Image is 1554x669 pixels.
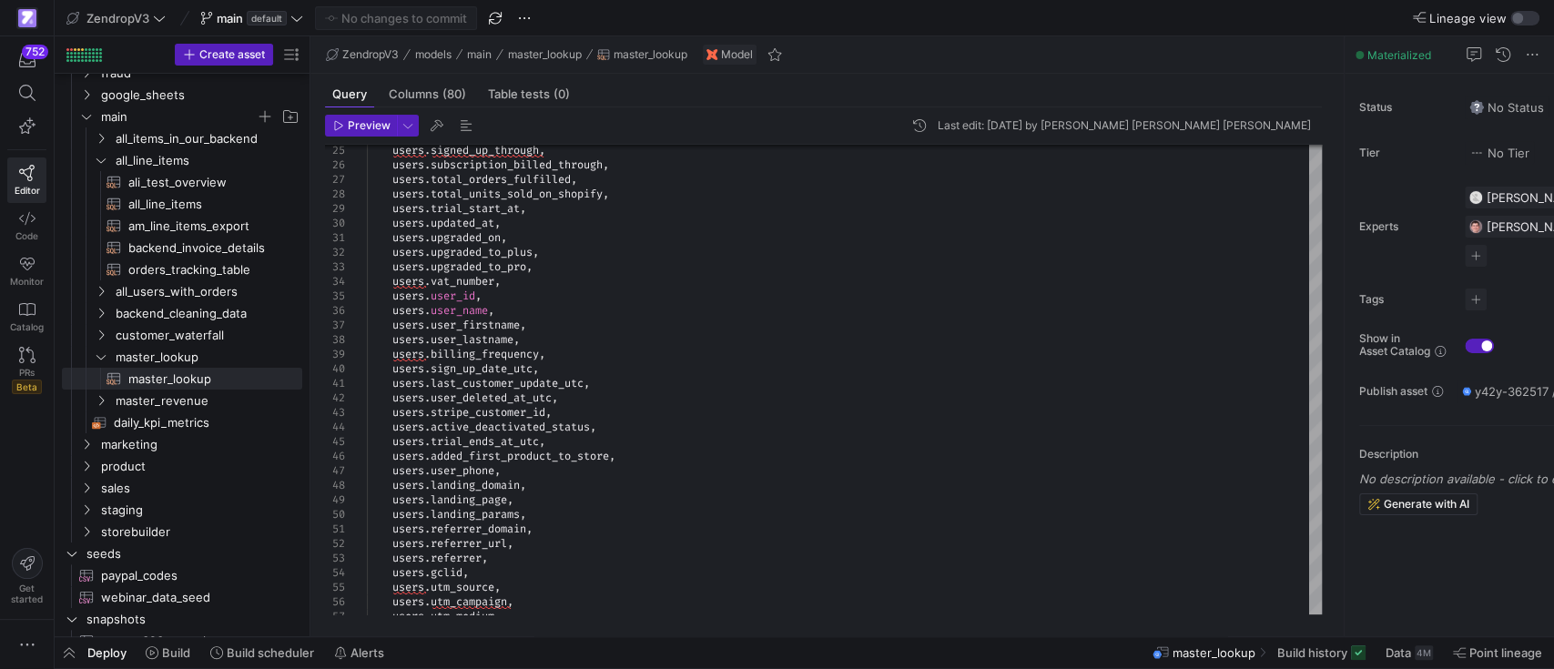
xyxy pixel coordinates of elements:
span: master_revenue [116,390,300,411]
button: Preview [325,115,397,137]
span: , [488,303,494,318]
span: Query [332,88,367,100]
span: Tier [1359,147,1450,159]
span: daily_kpi_metrics​​​​​​​​​​ [114,412,281,433]
span: . [424,463,431,478]
button: ZendropV3 [321,44,403,66]
div: Press SPACE to select this row. [62,346,302,368]
div: Press SPACE to select this row. [62,521,302,542]
div: Press SPACE to select this row. [62,542,302,564]
div: 56 [325,594,345,609]
a: backend_invoice_details​​​​​​​​​​ [62,237,302,258]
span: users [392,390,424,405]
span: , [507,536,513,551]
div: 37 [325,318,345,332]
span: , [533,245,539,259]
span: product [101,456,300,477]
span: . [424,143,431,157]
span: am_line_items_export​​​​​​​​​​ [128,216,281,237]
span: backend_invoice_details​​​​​​​​​​ [128,238,281,258]
div: 42 [325,390,345,405]
a: ac_tag_393_snapshot​​​​​​​ [62,630,302,652]
a: master_lookup​​​​​​​​​​ [62,368,302,390]
span: . [424,157,431,172]
div: Press SPACE to select this row. [62,455,302,477]
span: users [392,420,424,434]
span: , [475,289,482,303]
div: 36 [325,303,345,318]
span: Alerts [350,645,384,660]
button: Point lineage [1445,637,1550,668]
span: ac_tag_393_snapshot​​​​​​​ [101,631,281,652]
span: . [424,536,431,551]
span: Create asset [199,48,265,61]
span: updated_at [431,216,494,230]
span: upgraded_to_pro [431,259,526,274]
span: , [571,172,577,187]
span: , [603,187,609,201]
span: . [424,580,431,594]
span: all_line_items [116,150,300,171]
div: 4M [1415,645,1433,660]
div: Press SPACE to select this row. [62,149,302,171]
a: paypal_codes​​​​​​ [62,564,302,586]
div: 40 [325,361,345,376]
span: . [424,594,431,609]
button: No tierNo Tier [1465,141,1534,165]
span: users [392,536,424,551]
span: . [424,434,431,449]
div: 29 [325,201,345,216]
span: Publish asset [1359,385,1427,398]
span: landing_domain [431,478,520,492]
div: 27 [325,172,345,187]
span: marketing [101,434,300,455]
span: . [424,390,431,405]
span: , [520,201,526,216]
span: , [513,332,520,347]
span: Build scheduler [227,645,314,660]
img: https://lh3.googleusercontent.com/a-/ACNPEu9K0NA4nyHaeR8smRh1ohoGMWyUALYAW_KvLOW-=s96-c [1468,190,1483,205]
span: Columns [389,88,466,100]
span: , [494,463,501,478]
span: Model [721,48,753,61]
div: 35 [325,289,345,303]
button: master_lookup [593,44,692,66]
span: billing_frequency [431,347,539,361]
div: Press SPACE to select this row. [62,390,302,411]
div: Press SPACE to select this row. [62,324,302,346]
span: default [247,11,287,25]
span: total_orders_fulfilled [431,172,571,187]
span: Get started [11,583,43,604]
div: 47 [325,463,345,478]
button: Alerts [326,637,392,668]
span: users [392,463,424,478]
span: users [392,187,424,201]
span: . [424,172,431,187]
span: upgraded_on [431,230,501,245]
span: , [494,216,501,230]
span: . [424,449,431,463]
span: , [507,594,513,609]
span: Experts [1359,220,1450,233]
button: Generate with AI [1359,493,1478,515]
span: master_lookup [614,48,687,61]
div: 55 [325,580,345,594]
span: users [392,157,424,172]
span: master_lookup [508,48,582,61]
div: 57 [325,609,345,623]
span: paypal_codes​​​​​​ [101,565,281,586]
div: Press SPACE to select this row. [62,237,302,258]
span: staging [101,500,300,521]
button: Build history [1269,637,1374,668]
div: Press SPACE to select this row. [62,127,302,149]
span: user_phone [431,463,494,478]
span: users [392,201,424,216]
span: upgraded_to_plus [431,245,533,259]
span: users [392,259,424,274]
span: users [392,303,424,318]
span: . [424,376,431,390]
div: Press SPACE to select this row. [62,477,302,499]
button: Build scheduler [202,637,322,668]
span: , [533,361,539,376]
span: , [526,522,533,536]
